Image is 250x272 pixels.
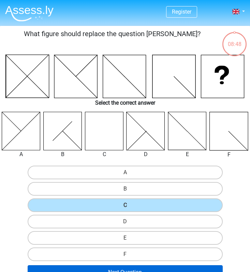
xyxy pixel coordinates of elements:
[28,247,223,261] label: F
[28,215,223,228] label: D
[28,198,223,212] label: C
[28,182,223,196] label: B
[28,166,223,179] label: A
[172,9,191,15] a: Register
[222,31,247,48] div: 08:48
[121,150,170,158] div: D
[38,150,87,158] div: B
[3,29,222,49] p: What figure should replace the question [PERSON_NAME]?
[163,150,212,158] div: E
[3,98,247,106] h6: Select the correct answer
[28,231,223,245] label: E
[80,150,129,158] div: C
[5,5,54,21] img: Assessly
